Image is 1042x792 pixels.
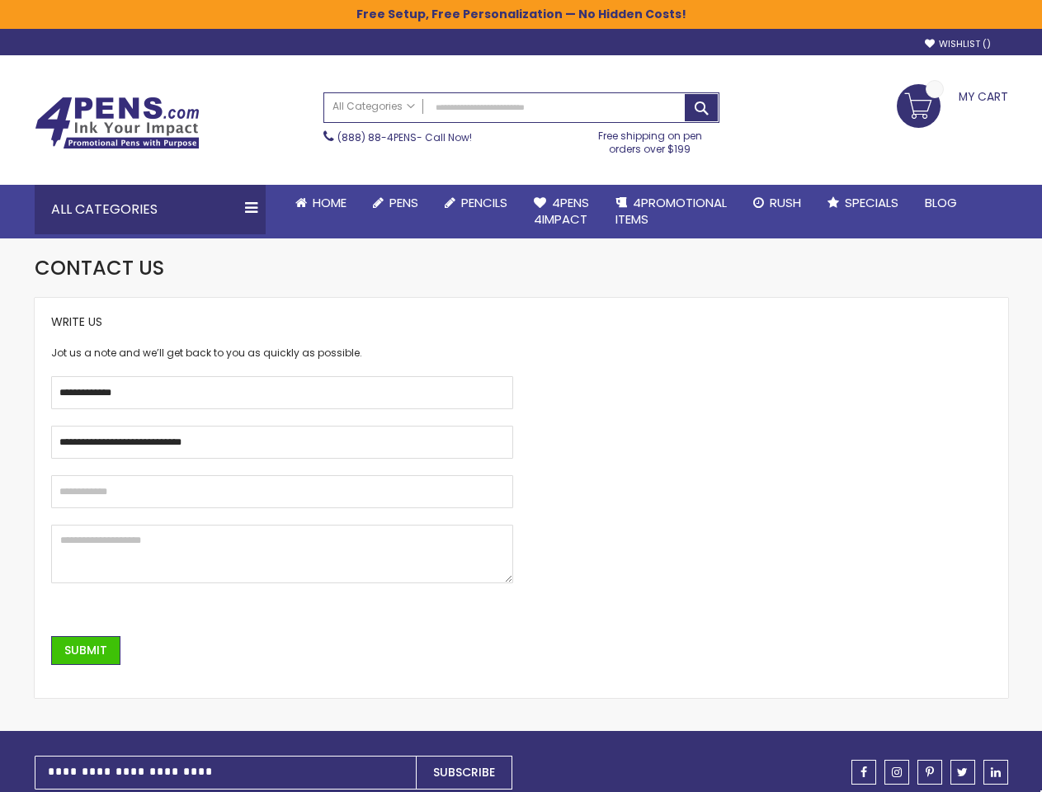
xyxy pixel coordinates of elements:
a: 4Pens4impact [521,185,602,238]
span: Blog [925,194,957,211]
a: Wishlist [925,38,991,50]
img: 4Pens Custom Pens and Promotional Products [35,97,200,149]
button: Subscribe [416,756,512,790]
span: twitter [957,766,968,778]
a: Specials [814,185,912,221]
span: Rush [770,194,801,211]
a: pinterest [917,760,942,785]
span: pinterest [926,766,934,778]
span: Submit [64,642,107,658]
span: Home [313,194,347,211]
span: instagram [892,766,902,778]
div: Jot us a note and we’ll get back to you as quickly as possible. [51,346,513,360]
a: Home [282,185,360,221]
a: facebook [851,760,876,785]
a: instagram [884,760,909,785]
span: Specials [845,194,898,211]
span: - Call Now! [337,130,472,144]
span: Subscribe [433,764,495,780]
a: (888) 88-4PENS [337,130,417,144]
span: All Categories [332,100,415,113]
a: Blog [912,185,970,221]
span: linkedin [991,766,1001,778]
a: linkedin [983,760,1008,785]
a: Rush [740,185,814,221]
span: Pens [389,194,418,211]
span: Contact Us [35,254,164,281]
a: Pens [360,185,431,221]
a: Pencils [431,185,521,221]
a: 4PROMOTIONALITEMS [602,185,740,238]
div: All Categories [35,185,266,234]
div: Free shipping on pen orders over $199 [581,123,719,156]
span: Write Us [51,313,102,330]
span: 4Pens 4impact [534,194,589,228]
a: twitter [950,760,975,785]
button: Submit [51,636,120,665]
span: facebook [860,766,867,778]
a: All Categories [324,93,423,120]
span: 4PROMOTIONAL ITEMS [615,194,727,228]
span: Pencils [461,194,507,211]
